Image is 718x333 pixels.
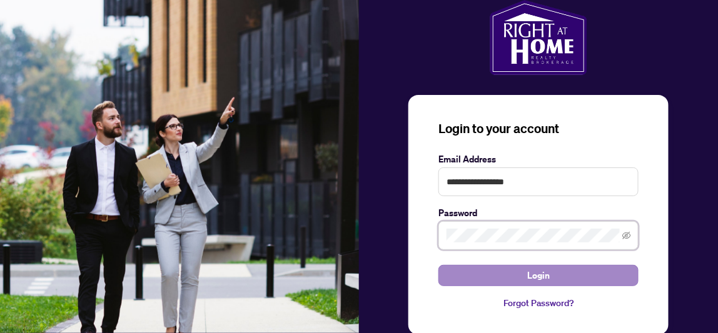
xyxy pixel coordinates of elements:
label: Email Address [438,152,639,166]
button: Login [438,265,639,286]
h3: Login to your account [438,120,639,137]
span: eye-invisible [622,231,631,240]
a: Forgot Password? [438,296,639,310]
span: Login [527,266,550,286]
label: Password [438,206,639,220]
